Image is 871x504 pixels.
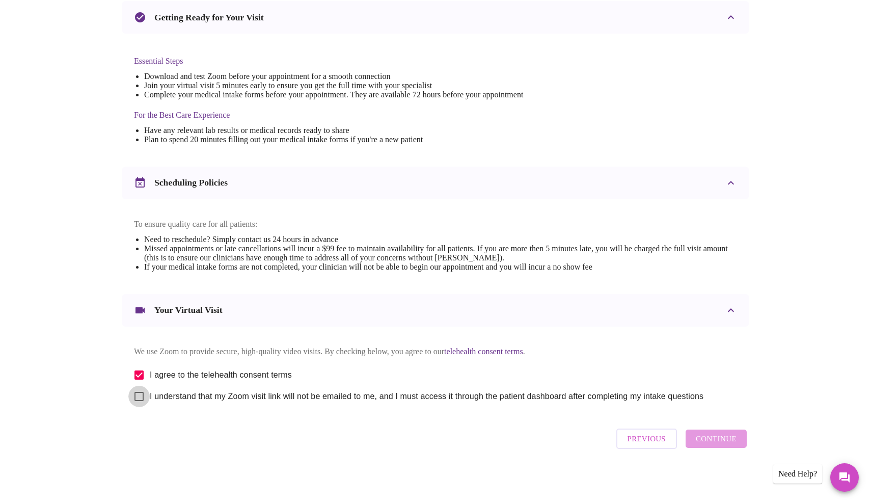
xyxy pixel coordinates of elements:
[150,390,703,403] span: I understand that my Zoom visit link will not be emailed to me, and I must access it through the ...
[444,347,523,356] a: telehealth consent terms
[134,111,523,120] h4: For the Best Care Experience
[144,244,737,262] li: Missed appointments or late cancellations will incur a $99 fee to maintain availability for all p...
[144,235,737,244] li: Need to reschedule? Simply contact us 24 hours in advance
[616,429,677,449] button: Previous
[773,464,822,484] div: Need Help?
[154,305,223,315] h3: Your Virtual Visit
[144,262,737,272] li: If your medical intake forms are not completed, your clinician will not be able to begin our appo...
[144,126,523,135] li: Have any relevant lab results or medical records ready to share
[134,57,523,66] h4: Essential Steps
[150,369,292,381] span: I agree to the telehealth consent terms
[830,463,859,492] button: Messages
[134,347,737,356] p: We use Zoom to provide secure, high-quality video visits. By checking below, you agree to our .
[144,72,523,81] li: Download and test Zoom before your appointment for a smooth connection
[144,81,523,90] li: Join your virtual visit 5 minutes early to ensure you get the full time with your specialist
[154,12,264,23] h3: Getting Ready for Your Visit
[122,294,749,327] div: Your Virtual Visit
[122,167,749,199] div: Scheduling Policies
[144,90,523,99] li: Complete your medical intake forms before your appointment. They are available 72 hours before yo...
[134,220,737,229] p: To ensure quality care for all patients:
[154,177,228,188] h3: Scheduling Policies
[144,135,523,144] li: Plan to spend 20 minutes filling out your medical intake forms if you're a new patient
[628,432,666,445] span: Previous
[122,1,749,34] div: Getting Ready for Your Visit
